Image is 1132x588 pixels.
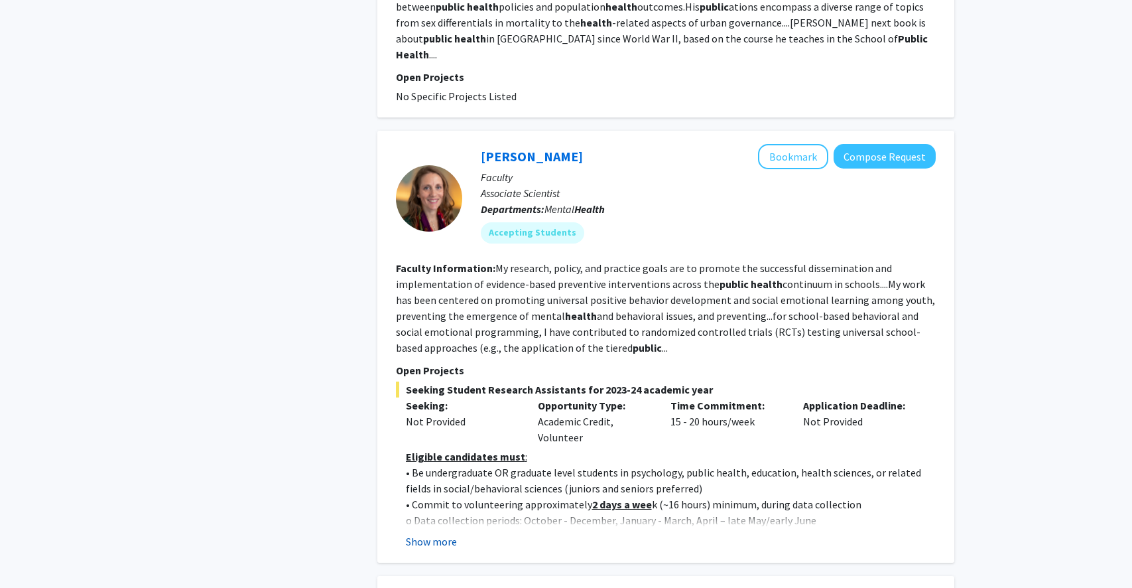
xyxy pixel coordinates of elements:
button: Add Elise Pas to Bookmarks [758,144,828,169]
div: Academic Credit, Volunteer [528,398,660,445]
button: Compose Request to Elise Pas [834,144,936,169]
iframe: Chat [10,528,56,578]
b: public [633,341,662,354]
mat-chip: Accepting Students [481,222,584,244]
u: 2 days a wee [592,498,652,511]
p: o Data collection periods: October - December, January - March, April – late May/early June [406,512,936,528]
b: Public [898,32,928,45]
p: Opportunity Type: [538,398,651,413]
b: health [565,309,597,323]
b: Health [574,202,605,216]
b: public [423,32,452,45]
span: Mental [544,202,605,216]
b: Faculty Information: [396,261,495,275]
span: No Specific Projects Listed [396,90,517,103]
fg-read-more: My research, policy, and practice goals are to promote the successful dissemination and implement... [396,261,935,354]
b: health [751,277,783,291]
p: Application Deadline: [803,398,916,413]
p: Seeking: [406,398,519,413]
p: Faculty [481,169,936,185]
a: [PERSON_NAME] [481,148,583,165]
p: • Commit to volunteering approximately k (~16 hours) minimum, during data collection [406,496,936,512]
div: Not Provided [406,413,519,429]
div: 15 - 20 hours/week [660,398,793,445]
span: Seeking Student Research Assistants for 2023-24 academic year [396,382,936,398]
u: Eligible candidates must [406,450,525,463]
b: public [720,277,749,291]
p: Time Commitment: [670,398,783,413]
p: Open Projects [396,69,936,85]
b: health [454,32,486,45]
b: Health [396,48,429,61]
button: Show more [406,534,457,550]
u: : [525,450,527,463]
b: health [580,16,612,29]
p: Open Projects [396,362,936,378]
p: Associate Scientist [481,185,936,201]
b: Departments: [481,202,544,216]
p: • Be undergraduate OR graduate level students in psychology, public health, education, health sci... [406,465,936,496]
div: Not Provided [793,398,926,445]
